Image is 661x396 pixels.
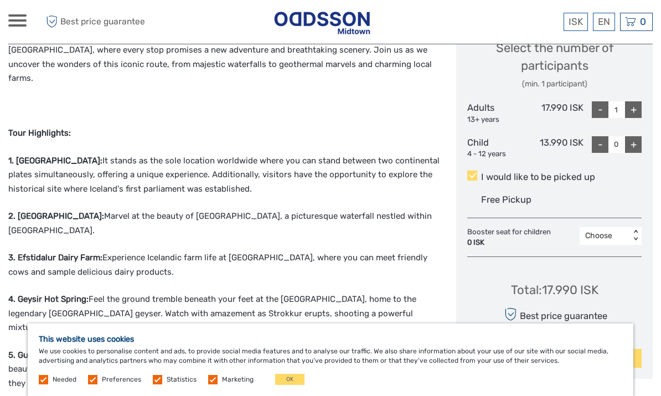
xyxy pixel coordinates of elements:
[592,101,608,118] div: -
[481,194,531,205] span: Free Pickup
[467,115,525,125] div: 13+ years
[8,348,440,391] p: Simply breathtaking. It is one of Iceland's most famous waterfalls, known for its majestic beauty...
[592,136,608,153] div: -
[525,101,583,125] div: 17.990 ISK
[467,136,525,160] div: Child
[53,375,76,384] label: Needed
[467,171,642,184] label: I would like to be picked up
[43,13,169,31] span: Best price guarantee
[8,209,440,238] p: Marvel at the beauty of [GEOGRAPHIC_DATA], a picturesque waterfall nestled within [GEOGRAPHIC_DATA].
[625,101,642,118] div: +
[273,8,371,35] img: Reykjavik Residence
[467,39,642,90] div: Select the number of participants
[8,29,440,86] p: Come with us and embark on an unforgettable adventure through Iceland's breathtaking [GEOGRAPHIC_...
[585,230,624,241] div: Choose
[8,294,89,304] strong: 4. Geysir Hot Spring:
[631,230,641,241] div: < >
[39,335,622,344] h5: This website uses cookies
[467,79,642,90] div: (min. 1 participant)
[275,374,304,385] button: OK
[467,149,525,160] div: 4 - 12 years
[8,156,102,166] strong: 1. [GEOGRAPHIC_DATA]:
[8,154,440,197] p: It stands as the sole location worldwide where you can stand between two continental plates simul...
[593,13,615,31] div: EN
[525,136,583,160] div: 13.990 ISK
[569,16,583,27] span: ISK
[467,227,556,248] div: Booster seat for children
[511,281,598,299] div: Total : 17.990 ISK
[8,253,102,263] strong: 3. Efstidalur Dairy Farm:
[8,292,440,335] p: Feel the ground tremble beneath your feet at the [GEOGRAPHIC_DATA], home to the legendary [GEOGRA...
[8,211,104,221] strong: 2. [GEOGRAPHIC_DATA]:
[467,101,525,125] div: Adults
[638,16,648,27] span: 0
[625,136,642,153] div: +
[222,375,254,384] label: Marketing
[467,238,551,248] div: 0 ISK
[502,305,607,324] div: Best price guarantee
[102,375,141,384] label: Preferences
[167,375,197,384] label: Statistics
[8,350,89,360] strong: 5. Gullfoss Waterfall:
[28,323,633,396] div: We use cookies to personalise content and ads, to provide social media features and to analyse ou...
[9,4,42,38] button: Open LiveChat chat widget
[8,128,71,138] strong: Tour Highlights:
[8,251,440,279] p: Experience Icelandic farm life at [GEOGRAPHIC_DATA], where you can meet friendly cows and sample ...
